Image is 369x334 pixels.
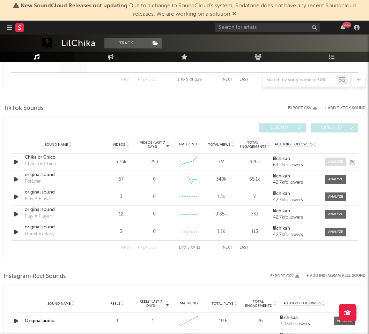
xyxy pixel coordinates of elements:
div: 1 [101,318,133,325]
div: 7.03k followers [280,322,329,327]
span: Total Engagements [244,299,273,308]
strong: lilchikah [273,191,290,196]
button: 99+ [340,25,345,30]
div: Play A Playah [25,213,52,220]
div: 293 [150,159,158,166]
button: UGC(11) [259,123,306,132]
div: 6M Trend [172,301,205,306]
div: 7M [206,159,236,166]
span: Videos (last 7 days) [140,141,165,149]
span: New SoundCloud Releases not updating [21,3,127,9]
button: + Add Instagram Reel Sound [306,274,366,278]
span: Total Engagements [239,141,266,149]
span: Videos [113,143,125,147]
div: 42.7k followers [273,215,318,220]
div: 51 [240,193,270,200]
a: Chika or Chico [25,154,92,161]
div: 99 + [342,22,351,28]
span: Instagram Reel Sounds [3,272,66,281]
span: Official ( 0 ) [316,126,348,130]
div: 1 5 11 [170,244,209,252]
span: Total Views [208,143,230,147]
div: 0 [153,176,156,183]
button: Next [223,246,233,250]
div: 0 [153,193,156,200]
button: Export CSV [270,274,299,278]
strong: lilchikah [273,209,290,213]
div: 65.1k [240,176,270,183]
a: original sound [25,206,92,213]
strong: lil.chikaa [280,316,298,320]
div: 0 [153,211,156,218]
div: Chika or Chico [25,161,56,168]
div: 340k [206,176,236,183]
a: lil.chikaa [280,316,329,320]
strong: lilchikah [273,157,290,161]
div: 733 [240,211,270,218]
input: Search by song name or URL [263,77,337,83]
div: 1.1k [206,228,236,235]
span: Dismiss [232,12,236,17]
a: Original audio [25,319,54,323]
div: 67 [106,176,136,183]
span: Reels [110,302,120,306]
div: 10.6k [208,318,241,325]
button: First [121,246,131,250]
div: LilChika [61,38,96,48]
div: 1 [137,318,169,325]
span: to [182,246,186,249]
div: 3 [106,228,136,235]
a: lilchikah [273,191,318,196]
span: Sound Name [45,143,68,147]
div: 12 [106,211,136,218]
span: Author / Followers [275,142,312,147]
button: Export CSV [288,106,317,110]
div: 0 [153,228,156,235]
div: 42.7k followers [273,198,318,203]
div: 63.2k followers [273,163,318,168]
a: original sound [25,189,92,196]
span: : Due to a change to SoundCloud's system, Sodatone does not have any recent Soundcloud releases. ... [21,3,356,17]
button: Last [239,246,249,250]
a: lilchikah [273,209,318,214]
span: Author / Followers [283,301,321,306]
span: of [191,246,195,249]
div: 6M Trend [173,142,203,147]
button: Previous [138,246,156,250]
a: lilchikah [273,226,318,231]
span: TikTok Sounds [3,104,44,113]
span: Reels (last 7 days) [137,299,165,308]
div: ForLifer [25,178,41,185]
span: UGC ( 11 ) [263,126,295,130]
div: 26 [244,318,277,325]
a: original sound [25,224,92,231]
div: Play A Playah [25,196,52,203]
span: Total Plays [212,302,233,306]
button: + Add TikTok Sound [317,106,366,110]
a: lilchikah [273,174,318,179]
div: 9.85k [206,211,236,218]
input: Search for artists [215,23,320,32]
a: original sound [25,172,92,179]
strong: lilchikah [273,174,290,179]
button: Track [104,38,148,48]
div: 42.7k followers [273,233,318,237]
strong: lilchikah [273,226,290,231]
div: 3.73k [106,159,136,166]
span: Sound Name [47,302,71,306]
div: 42.7k followers [273,180,318,185]
div: 3 [106,193,136,200]
div: 1.3k [206,193,236,200]
div: 113 [240,228,270,235]
div: Houston Baby [25,231,54,238]
a: lilchikah [273,157,318,161]
div: 920k [240,159,270,166]
button: Official(0) [311,123,358,132]
div: + Add Instagram Reel Sound [299,274,366,278]
button: + Add TikTok Sound [324,106,366,110]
